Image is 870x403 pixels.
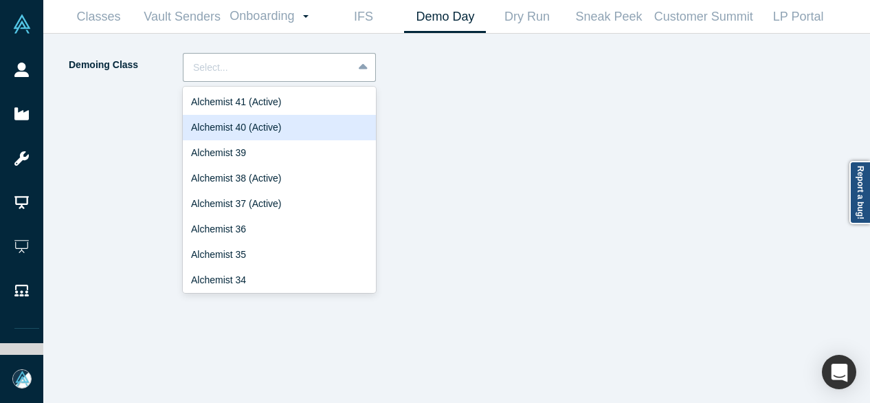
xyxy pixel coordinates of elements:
[486,1,568,33] a: Dry Run
[757,1,839,33] a: LP Portal
[183,242,376,268] div: Alchemist 35
[404,1,486,33] a: Demo Day
[58,1,140,33] a: Classes
[183,115,376,140] div: Alchemist 40 (Active)
[183,140,376,166] div: Alchemist 39
[183,268,376,293] div: Alchemist 34
[183,217,376,242] div: Alchemist 36
[183,191,376,217] div: Alchemist 37 (Active)
[183,89,376,115] div: Alchemist 41 (Active)
[649,1,757,33] a: Customer Summit
[12,14,32,34] img: Alchemist Vault Logo
[140,1,225,33] a: Vault Senders
[568,1,649,33] a: Sneak Peek
[849,161,870,224] a: Report a bug!
[12,369,32,389] img: Mia Scott's Account
[67,53,183,77] label: Demoing Class
[225,1,322,32] a: Onboarding
[322,1,404,33] a: IFS
[183,166,376,191] div: Alchemist 38 (Active)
